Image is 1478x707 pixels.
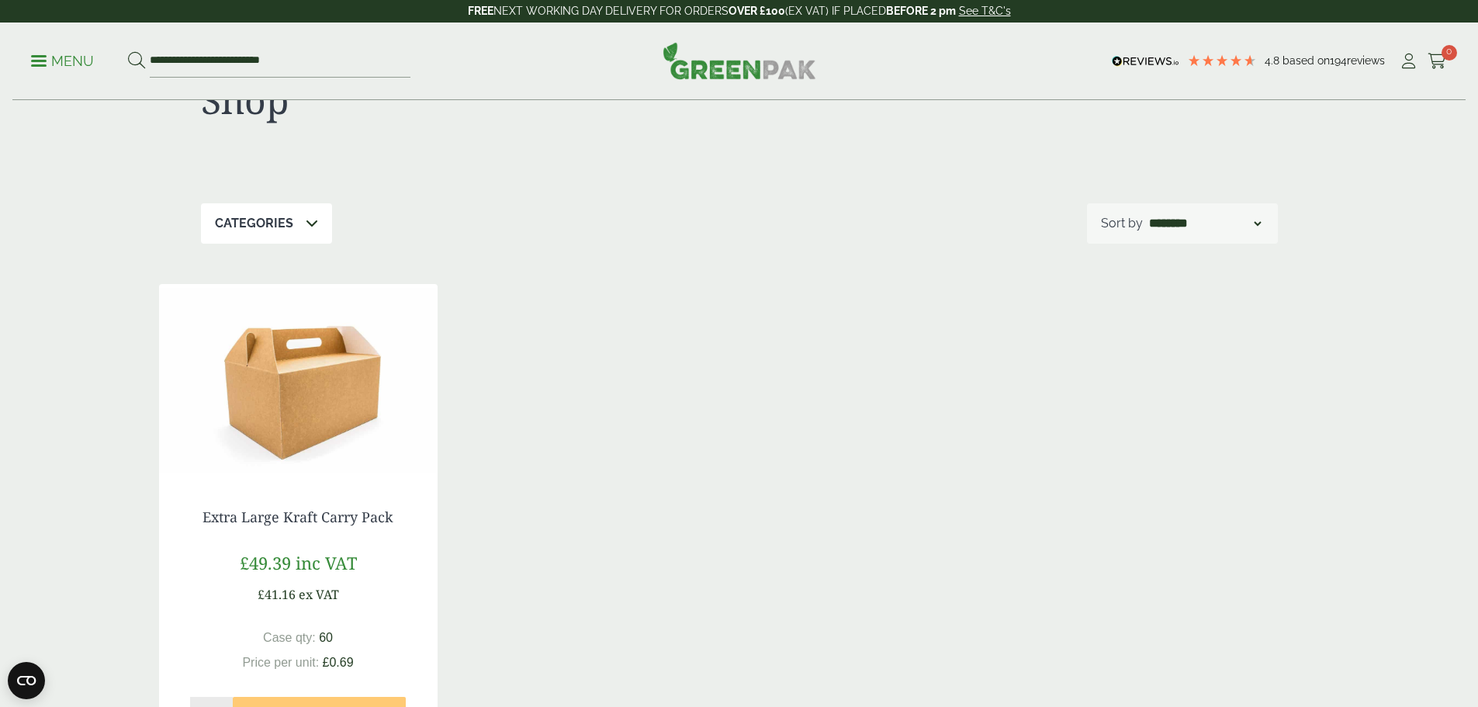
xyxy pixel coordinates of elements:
span: reviews [1347,54,1385,67]
select: Shop order [1146,214,1264,233]
span: Based on [1282,54,1330,67]
span: £0.69 [323,656,354,669]
button: Open CMP widget [8,662,45,699]
a: Extra Large Kraft Carry Pack [202,508,393,526]
span: 194 [1330,54,1347,67]
span: Price per unit: [242,656,319,669]
a: See T&C's [959,5,1011,17]
img: REVIEWS.io [1112,56,1179,67]
span: £49.39 [240,551,291,574]
p: Sort by [1101,214,1143,233]
h1: Shop [201,78,739,123]
img: GreenPak Supplies [663,42,816,79]
p: Categories [215,214,293,233]
span: ex VAT [299,586,339,603]
a: 0 [1428,50,1447,73]
span: 60 [319,631,333,644]
strong: FREE [468,5,493,17]
strong: BEFORE 2 pm [886,5,956,17]
span: £41.16 [258,586,296,603]
span: 4.8 [1265,54,1282,67]
div: 4.78 Stars [1187,54,1257,68]
p: Menu [31,52,94,71]
i: My Account [1399,54,1418,69]
a: Menu [31,52,94,68]
span: 0 [1442,45,1457,61]
span: inc VAT [296,551,357,574]
i: Cart [1428,54,1447,69]
img: IMG_5980 (Large) [159,284,438,478]
span: Case qty: [263,631,316,644]
strong: OVER £100 [729,5,785,17]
